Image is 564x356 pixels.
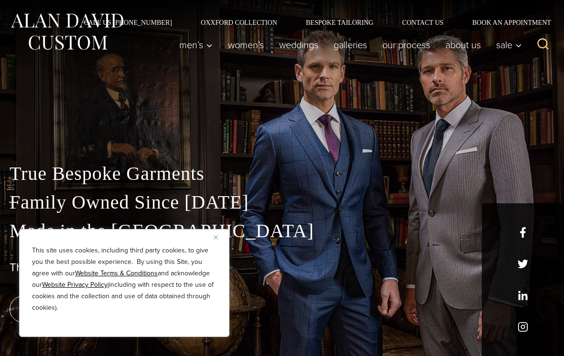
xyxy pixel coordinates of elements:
[69,19,554,26] nav: Secondary Navigation
[496,40,522,50] span: Sale
[10,296,143,323] a: book an appointment
[42,280,108,290] a: Website Privacy Policy
[326,35,375,54] a: Galleries
[388,19,458,26] a: Contact Us
[531,33,554,56] button: View Search Form
[186,19,292,26] a: Oxxford Collection
[69,19,186,26] a: Call Us [PHONE_NUMBER]
[214,231,225,243] button: Close
[458,19,554,26] a: Book an Appointment
[75,268,158,278] a: Website Terms & Conditions
[10,10,124,53] img: Alan David Custom
[10,261,554,274] h1: The Best Custom Suits NYC Has to Offer
[32,245,217,314] p: This site uses cookies, including third party cookies, to give you the best possible experience. ...
[375,35,438,54] a: Our Process
[271,35,326,54] a: weddings
[214,235,218,240] img: Close
[10,159,554,245] p: True Bespoke Garments Family Owned Since [DATE] Made in the [GEOGRAPHIC_DATA]
[179,40,213,50] span: Men’s
[292,19,388,26] a: Bespoke Tailoring
[438,35,488,54] a: About Us
[220,35,271,54] a: Women’s
[172,35,527,54] nav: Primary Navigation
